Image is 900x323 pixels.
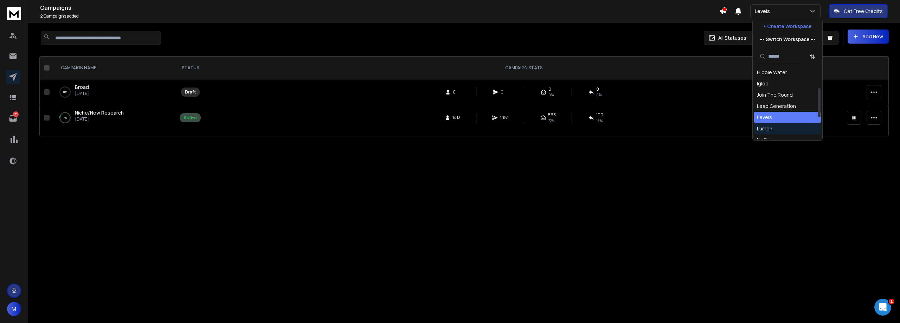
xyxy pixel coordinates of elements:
p: --- Switch Workspace --- [760,36,816,43]
span: 1081 [500,115,508,121]
p: [DATE] [75,91,89,96]
div: Igloo [757,80,769,87]
p: [DATE] [75,116,124,122]
span: 0 [548,86,551,92]
button: M [7,302,21,316]
span: 2 [40,13,43,19]
div: Active [184,115,197,121]
h1: Campaigns [40,4,719,12]
span: 0 [596,86,599,92]
div: Levels [757,114,772,121]
span: 0% [596,92,602,98]
span: 563 [548,112,556,118]
span: 72 % [548,118,554,123]
span: 1 [889,299,894,304]
button: Sort by Sort A-Z [805,50,819,64]
span: Broad [75,84,89,90]
span: 1413 [452,115,461,121]
img: logo [7,7,21,20]
p: + Create Workspace [763,23,812,30]
th: CAMPAIGN STATS [205,57,843,79]
div: Lumen [757,125,772,132]
div: Lead Generation [757,103,796,110]
div: Hippie Water [757,69,787,76]
a: 70 [6,111,20,125]
button: Get Free Credits [829,4,888,18]
p: All Statuses [718,34,746,41]
p: 70 [13,111,19,117]
a: Niche/New Research [75,109,124,116]
th: STATUS [175,57,205,79]
span: 0 [453,89,460,95]
span: 13 % [596,118,603,123]
iframe: Intercom live chat [874,299,891,316]
div: Draft [185,89,196,95]
button: Add New [848,30,889,44]
div: NuCalm [757,136,775,143]
a: Broad [75,84,89,91]
p: 7 % [63,114,67,121]
p: Get Free Credits [844,8,883,15]
p: Campaigns added [40,13,719,19]
span: 100 [596,112,603,118]
button: + Create Workspace [753,20,822,33]
td: 7%Niche/New Research[DATE] [52,105,175,131]
td: 0%Broad[DATE] [52,79,175,105]
p: Levels [755,8,773,15]
span: 0% [548,92,554,98]
th: CAMPAIGN NAME [52,57,175,79]
p: 0 % [63,89,67,96]
span: 0 [501,89,508,95]
div: Join The Round [757,91,793,98]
